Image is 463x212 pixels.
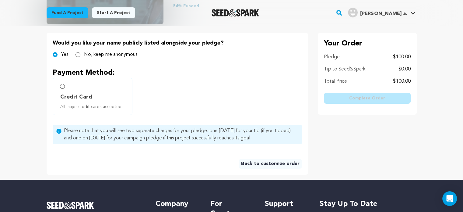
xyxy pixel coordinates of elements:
span: All major credit cards accepted. [60,104,127,110]
span: spinetti a.'s Profile [347,6,416,19]
p: Pledge [324,53,340,61]
label: Yes [61,51,68,58]
span: Please note that you will see two separate charges for your pledge: one [DATE] for your tip (if y... [64,127,298,142]
h5: Support [265,199,307,209]
p: Total Price [324,78,347,85]
a: Fund a project [47,7,88,18]
span: [PERSON_NAME] a. [360,11,407,16]
a: Seed&Spark Homepage [212,9,259,16]
h5: Stay up to date [320,199,417,209]
p: Would you like your name publicly listed alongside your pledge? [53,39,302,47]
div: Open Intercom Messenger [442,191,457,206]
a: Start a project [92,7,135,18]
a: spinetti a.'s Profile [347,6,416,17]
p: Tip to Seed&Spark [324,66,365,73]
a: Seed&Spark Homepage [47,202,144,209]
p: $100.00 [393,78,411,85]
p: Payment Method: [53,68,302,78]
p: $100.00 [393,53,411,61]
span: Credit Card [60,93,92,101]
h5: Company [156,199,198,209]
img: user.png [348,8,358,17]
div: spinetti a.'s Profile [348,8,407,17]
button: Complete Order [324,93,411,104]
p: $0.00 [398,66,411,73]
a: Back to customize order [239,159,302,169]
span: Complete Order [349,95,385,101]
img: Seed&Spark Logo Dark Mode [212,9,259,16]
img: Seed&Spark Logo [47,202,94,209]
p: Your Order [324,39,411,49]
label: No, keep me anonymous [84,51,137,58]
